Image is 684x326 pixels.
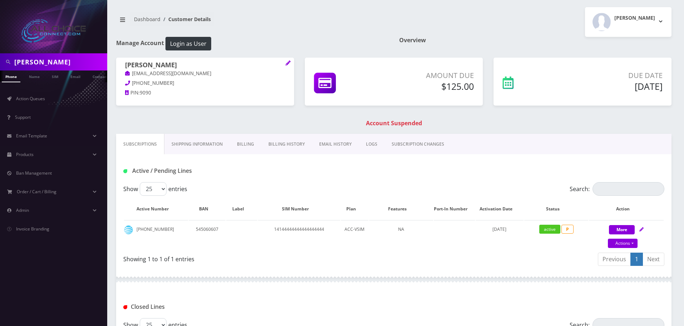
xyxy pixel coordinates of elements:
[15,114,31,120] span: Support
[164,134,230,155] a: Shipping Information
[593,182,664,196] input: Search:
[385,134,451,155] a: SUBSCRIPTION CHANGES
[643,253,664,266] a: Next
[385,81,474,92] h5: $125.00
[614,15,655,21] h2: [PERSON_NAME]
[630,253,643,266] a: 1
[48,70,62,82] a: SIM
[14,55,105,69] input: Search in Company
[570,182,664,196] label: Search:
[123,167,297,174] h1: Active / Pending Lines
[132,80,174,86] span: [PHONE_NUMBER]
[123,169,127,173] img: Active / Pending Lines
[116,37,388,50] h1: Manage Account
[16,96,45,102] span: Action Queues
[125,89,140,97] a: PIN:
[559,70,663,81] p: Due Date
[230,134,261,155] a: Billing
[476,199,524,219] th: Activation Date: activate to sort column ascending
[609,225,635,234] button: More
[16,170,52,176] span: Ban Management
[369,199,433,219] th: Features: activate to sort column ascending
[140,89,151,96] span: 9090
[16,226,49,232] span: Invoice Branding
[89,70,113,82] a: Company
[16,151,34,157] span: Products
[585,7,671,37] button: [PERSON_NAME]
[125,61,285,70] h1: [PERSON_NAME]
[116,12,388,32] nav: breadcrumb
[261,134,312,155] a: Billing History
[258,199,340,219] th: SIM Number: activate to sort column ascending
[189,220,225,249] td: 545060607
[258,220,340,249] td: 14144444444444444444
[539,225,560,234] span: active
[124,225,133,234] img: at&t.png
[165,37,211,50] button: Login as User
[124,220,188,249] td: [PHONE_NUMBER]
[2,70,20,82] a: Phone
[589,199,664,219] th: Action: activate to sort column ascending
[226,199,257,219] th: Label: activate to sort column ascending
[561,225,574,234] span: P
[608,239,638,248] a: Actions
[492,226,506,232] span: [DATE]
[123,305,127,309] img: Closed Lines
[21,19,86,43] img: All Choice Connect
[434,199,475,219] th: Port-In Number: activate to sort column ascending
[359,134,385,155] a: LOGS
[369,220,433,249] td: NA
[559,81,663,92] h5: [DATE]
[399,37,671,44] h1: Overview
[17,189,56,195] span: Order / Cart / Billing
[16,133,47,139] span: Email Template
[16,207,29,213] span: Admin
[312,134,359,155] a: EMAIL HISTORY
[598,253,631,266] a: Previous
[125,70,211,77] a: [EMAIL_ADDRESS][DOMAIN_NAME]
[116,134,164,155] a: Subscriptions
[341,220,368,249] td: ACC-VSIM
[25,70,43,82] a: Name
[123,182,187,196] label: Show entries
[524,199,588,219] th: Status: activate to sort column ascending
[67,70,84,82] a: Email
[385,70,474,81] p: Amount Due
[160,15,211,23] li: Customer Details
[123,303,297,310] h1: Closed Lines
[134,16,160,23] a: Dashboard
[123,252,388,263] div: Showing 1 to 1 of 1 entries
[189,199,225,219] th: BAN: activate to sort column ascending
[140,182,167,196] select: Showentries
[164,39,211,47] a: Login as User
[341,199,368,219] th: Plan: activate to sort column ascending
[118,120,670,127] h1: Account Suspended
[124,199,188,219] th: Active Number: activate to sort column ascending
